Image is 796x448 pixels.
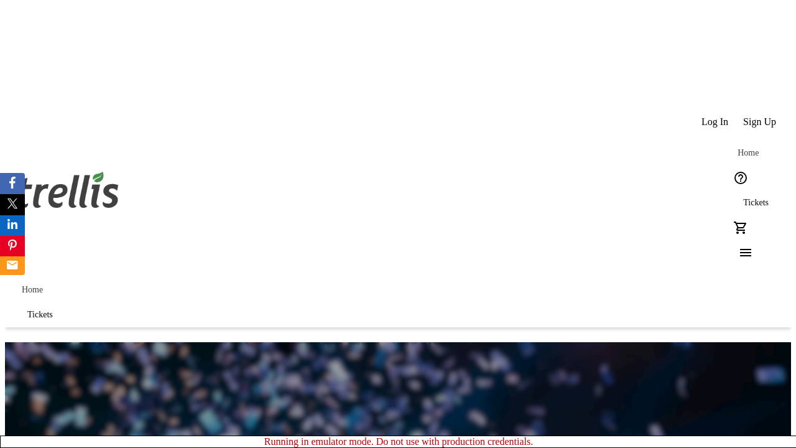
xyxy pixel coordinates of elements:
a: Tickets [12,302,68,327]
img: Orient E2E Organization OLGXSF1s0g's Logo [12,158,123,220]
span: Tickets [743,198,769,208]
button: Help [728,166,753,190]
span: Tickets [27,310,53,320]
span: Sign Up [743,116,776,128]
button: Cart [728,215,753,240]
button: Sign Up [736,110,784,134]
span: Home [22,285,43,295]
a: Home [12,278,52,302]
button: Menu [728,240,753,265]
a: Tickets [728,190,784,215]
button: Log In [694,110,736,134]
span: Home [738,148,759,158]
span: Log In [701,116,728,128]
a: Home [728,141,768,166]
